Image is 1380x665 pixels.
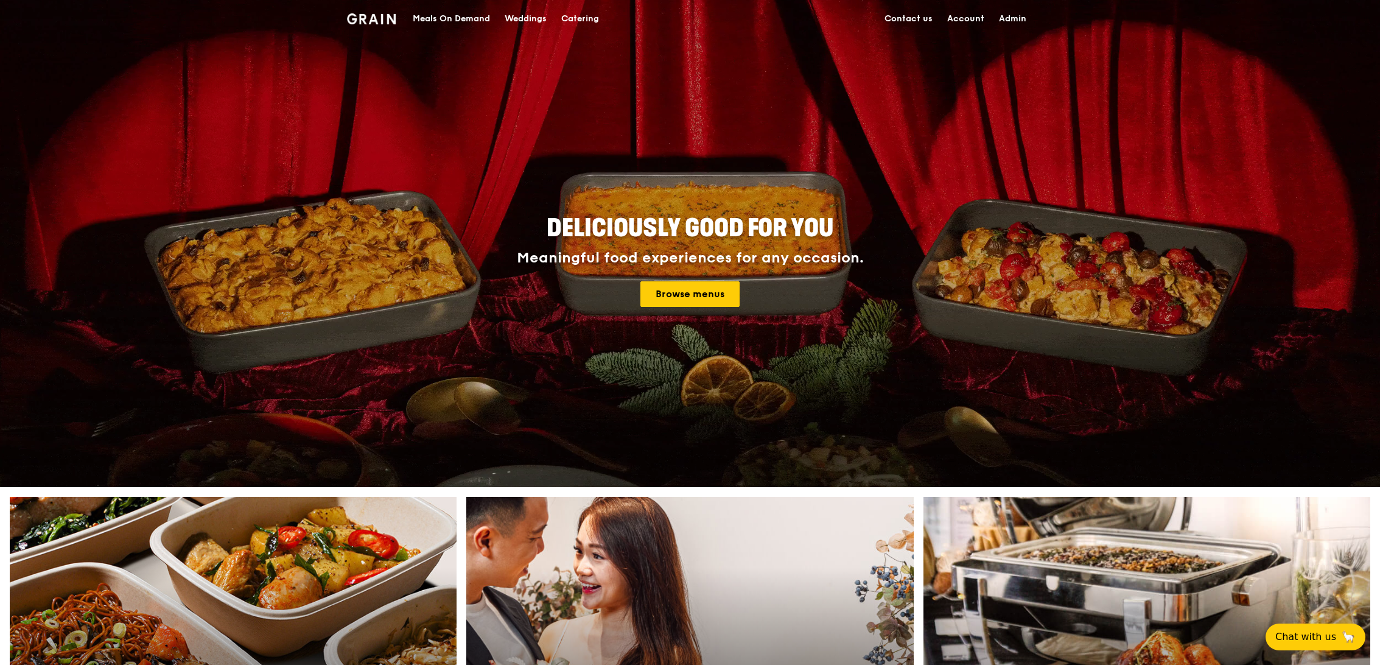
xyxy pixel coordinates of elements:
a: Catering [554,1,606,37]
div: Meals On Demand [413,1,490,37]
span: Deliciously good for you [547,214,833,243]
img: Grain [347,13,396,24]
div: Meaningful food experiences for any occasion. [471,250,909,267]
a: Weddings [497,1,554,37]
a: Admin [992,1,1034,37]
a: Browse menus [640,281,740,307]
a: Contact us [877,1,940,37]
span: Chat with us [1275,630,1336,644]
button: Chat with us🦙 [1266,624,1365,650]
div: Catering [561,1,599,37]
div: Weddings [505,1,547,37]
span: 🦙 [1341,630,1356,644]
a: Account [940,1,992,37]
